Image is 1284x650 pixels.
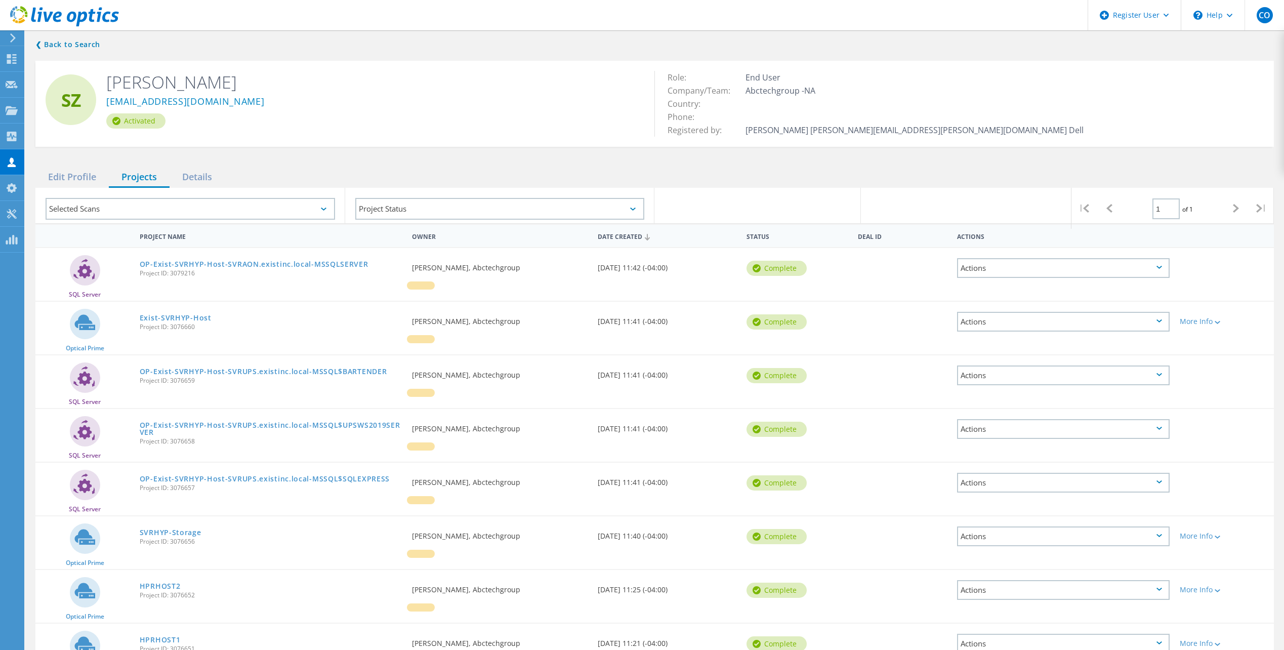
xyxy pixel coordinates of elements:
[140,438,402,444] span: Project ID: 3076658
[747,475,807,491] div: Complete
[140,270,402,276] span: Project ID: 3079216
[140,636,181,643] a: HPRHOST1
[106,113,165,129] div: Activated
[593,302,741,335] div: [DATE] 11:41 (-04:00)
[135,226,407,245] div: Project Name
[593,463,741,496] div: [DATE] 11:41 (-04:00)
[957,312,1170,332] div: Actions
[593,355,741,389] div: [DATE] 11:41 (-04:00)
[747,261,807,276] div: Complete
[957,580,1170,600] div: Actions
[355,198,645,220] div: Project Status
[747,422,807,437] div: Complete
[741,226,853,245] div: Status
[668,72,696,83] span: Role:
[745,85,825,96] span: Abctechgroup -NA
[668,98,711,109] span: Country:
[1193,11,1203,20] svg: \n
[1180,318,1269,325] div: More Info
[46,198,335,220] div: Selected Scans
[140,261,368,268] a: OP-Exist-SVRHYP-Host-SVRAON.existinc.local-MSSQLSERVER
[140,529,201,536] a: SVRHYP-Storage
[957,365,1170,385] div: Actions
[743,71,1086,84] td: End User
[35,167,109,188] div: Edit Profile
[35,38,100,51] a: Back to search
[747,529,807,544] div: Complete
[140,368,387,375] a: OP-Exist-SVRHYP-Host-SVRUPS.existinc.local-MSSQL$BARTENDER
[407,516,593,550] div: [PERSON_NAME], Abctechgroup
[957,258,1170,278] div: Actions
[140,583,181,590] a: HPRHOST2
[593,516,741,550] div: [DATE] 11:40 (-04:00)
[957,419,1170,439] div: Actions
[140,539,402,545] span: Project ID: 3076656
[140,475,390,482] a: OP-Exist-SVRHYP-Host-SVRUPS.existinc.local-MSSQL$SQLEXPRESS
[1249,188,1274,229] div: |
[140,592,402,598] span: Project ID: 3076652
[593,409,741,442] div: [DATE] 11:41 (-04:00)
[668,111,705,123] span: Phone:
[853,226,952,245] div: Deal Id
[1180,586,1269,593] div: More Info
[407,302,593,335] div: [PERSON_NAME], Abctechgroup
[957,473,1170,493] div: Actions
[407,463,593,496] div: [PERSON_NAME], Abctechgroup
[407,355,593,389] div: [PERSON_NAME], Abctechgroup
[407,226,593,245] div: Owner
[69,399,101,405] span: SQL Server
[61,91,81,109] span: SZ
[106,71,639,93] h2: [PERSON_NAME]
[1259,11,1270,19] span: CO
[66,345,104,351] span: Optical Prime
[593,570,741,603] div: [DATE] 11:25 (-04:00)
[747,314,807,330] div: Complete
[957,526,1170,546] div: Actions
[593,248,741,281] div: [DATE] 11:42 (-04:00)
[743,124,1086,137] td: [PERSON_NAME] [PERSON_NAME][EMAIL_ADDRESS][PERSON_NAME][DOMAIN_NAME] Dell
[1182,205,1193,214] span: of 1
[140,324,402,330] span: Project ID: 3076660
[140,378,402,384] span: Project ID: 3076659
[140,314,212,321] a: Exist-SVRHYP-Host
[1071,188,1097,229] div: |
[747,368,807,383] div: Complete
[66,614,104,620] span: Optical Prime
[668,125,732,136] span: Registered by:
[593,226,741,246] div: Date Created
[407,248,593,281] div: [PERSON_NAME], Abctechgroup
[407,570,593,603] div: [PERSON_NAME], Abctechgroup
[69,292,101,298] span: SQL Server
[1180,640,1269,647] div: More Info
[69,453,101,459] span: SQL Server
[407,409,593,442] div: [PERSON_NAME], Abctechgroup
[10,21,119,28] a: Live Optics Dashboard
[66,560,104,566] span: Optical Prime
[1180,533,1269,540] div: More Info
[170,167,225,188] div: Details
[106,97,265,107] a: [EMAIL_ADDRESS][DOMAIN_NAME]
[747,583,807,598] div: Complete
[69,506,101,512] span: SQL Server
[140,485,402,491] span: Project ID: 3076657
[952,226,1175,245] div: Actions
[668,85,740,96] span: Company/Team:
[109,167,170,188] div: Projects
[140,422,402,436] a: OP-Exist-SVRHYP-Host-SVRUPS.existinc.local-MSSQL$UPSWS2019SERVER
